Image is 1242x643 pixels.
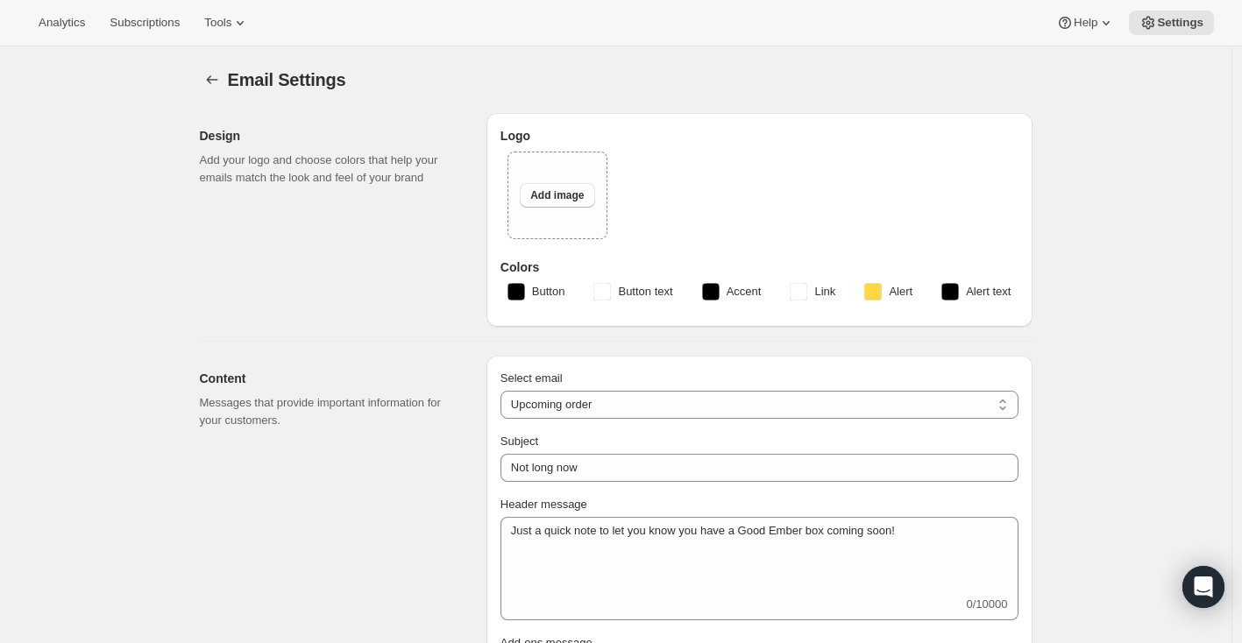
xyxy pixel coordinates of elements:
span: Button [532,283,565,300]
button: Alert text [931,278,1021,306]
span: Select email [500,371,563,385]
span: Link [814,283,835,300]
button: Accent [692,278,772,306]
h3: Colors [500,258,1018,276]
h3: Logo [500,127,1018,145]
h2: Content [200,370,458,387]
span: Help [1074,16,1097,30]
span: Header message [500,498,587,511]
span: Add image [530,188,584,202]
p: Messages that provide important information for your customers. [200,394,458,429]
span: Alert [889,283,912,300]
button: Subscriptions [99,11,190,35]
span: Accent [727,283,762,300]
span: Tools [204,16,231,30]
button: Add image [520,183,594,208]
button: Analytics [28,11,96,35]
span: Button text [618,283,672,300]
span: Subject [500,435,538,448]
span: Analytics [39,16,85,30]
p: Add your logo and choose colors that help your emails match the look and feel of your brand [200,152,458,187]
button: Settings [200,67,224,92]
h2: Design [200,127,458,145]
button: Tools [194,11,259,35]
button: Button text [583,278,683,306]
button: Help [1046,11,1125,35]
div: Open Intercom Messenger [1182,566,1224,608]
button: Settings [1129,11,1214,35]
button: Alert [854,278,923,306]
span: Email Settings [228,70,346,89]
button: Link [779,278,846,306]
span: Subscriptions [110,16,180,30]
span: Settings [1157,16,1203,30]
span: Alert text [966,283,1011,300]
button: Button [497,278,576,306]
